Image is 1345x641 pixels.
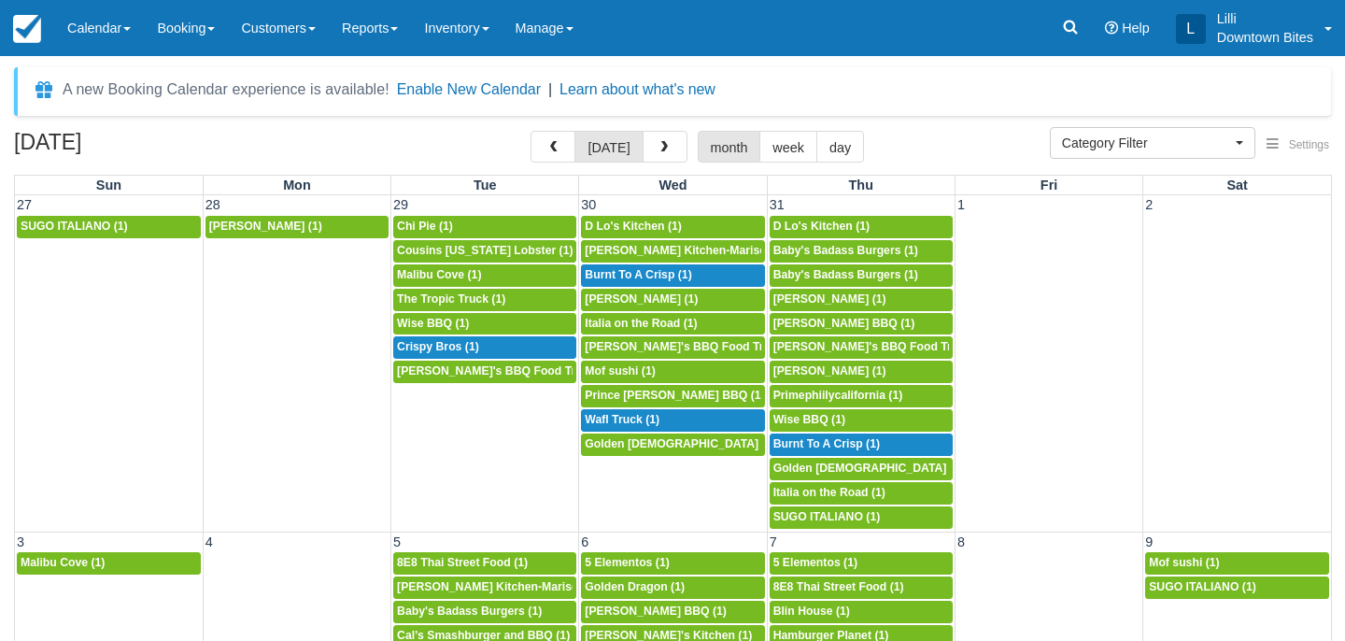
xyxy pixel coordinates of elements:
a: SUGO ITALIANO (1) [1145,577,1329,599]
span: [PERSON_NAME] (1) [773,292,886,306]
a: Italia on the Road (1) [581,313,764,335]
span: [PERSON_NAME] (1) [773,364,886,377]
a: D Lo's Kitchen (1) [770,216,953,238]
span: 29 [391,197,410,212]
a: 8E8 Thai Street Food (1) [393,552,576,575]
a: 5 Elementos (1) [770,552,953,575]
a: [PERSON_NAME] (1) [770,289,953,311]
button: month [698,131,761,163]
span: Burnt To A Crisp (1) [773,437,880,450]
p: Lilli [1217,9,1313,28]
a: Wise BBQ (1) [770,409,953,432]
span: Thu [849,178,873,192]
span: Sat [1226,178,1247,192]
a: [PERSON_NAME] Kitchen-Mariscos Arenita (1) [393,577,576,599]
span: 6 [579,534,590,549]
div: L [1176,14,1206,44]
span: 8E8 Thai Street Food (1) [397,556,528,569]
a: Italia on the Road (1) [770,482,953,505]
a: The Tropic Truck (1) [393,289,576,311]
span: Cousins [US_STATE] Lobster (1) [397,244,573,257]
a: Burnt To A Crisp (1) [770,434,953,456]
a: [PERSON_NAME] (1) [581,289,764,311]
a: [PERSON_NAME]'s BBQ Food Truck (1) [770,336,953,359]
a: Chi Pie (1) [393,216,576,238]
span: Malibu Cove (1) [397,268,481,281]
a: Baby's Badass Burgers (1) [393,601,576,623]
span: Baby's Badass Burgers (1) [773,244,918,257]
a: Primephiilycalifornia (1) [770,385,953,407]
span: 1 [956,197,967,212]
span: Settings [1289,138,1329,151]
span: Mon [283,178,311,192]
span: Golden [DEMOGRAPHIC_DATA] (1) [585,437,775,450]
a: Baby's Badass Burgers (1) [770,264,953,287]
a: Blin House (1) [770,601,953,623]
button: Settings [1255,132,1340,159]
span: Baby's Badass Burgers (1) [397,605,542,618]
span: 5 Elementos (1) [585,556,669,569]
button: Category Filter [1050,127,1255,159]
span: 31 [768,197,786,212]
span: Prince [PERSON_NAME] BBQ (1) [585,389,764,402]
span: Wafl Truck (1) [585,413,659,426]
button: Enable New Calendar [397,80,541,99]
a: [PERSON_NAME] (1) [205,216,389,238]
button: week [759,131,817,163]
a: 8E8 Thai Street Food (1) [770,577,953,599]
button: day [816,131,864,163]
span: [PERSON_NAME] Kitchen-Mariscos Arenita (1) [397,580,650,593]
span: Tue [474,178,497,192]
span: Wise BBQ (1) [773,413,845,426]
span: 3 [15,534,26,549]
span: Golden Dragon (1) [585,580,685,593]
span: | [548,81,552,97]
span: Mof sushi (1) [585,364,655,377]
a: Prince [PERSON_NAME] BBQ (1) [581,385,764,407]
span: Wed [658,178,687,192]
a: [PERSON_NAME] BBQ (1) [581,601,764,623]
span: Primephiilycalifornia (1) [773,389,903,402]
span: 5 Elementos (1) [773,556,857,569]
a: Golden [DEMOGRAPHIC_DATA] (1) [581,434,764,456]
a: Mof sushi (1) [581,361,764,383]
span: 8E8 Thai Street Food (1) [773,580,904,593]
span: Fri [1041,178,1057,192]
span: [PERSON_NAME] Kitchen-Mariscos Arenita (1) [585,244,838,257]
span: Mof sushi (1) [1149,556,1219,569]
a: Wafl Truck (1) [581,409,764,432]
span: 27 [15,197,34,212]
a: [PERSON_NAME] (1) [770,361,953,383]
a: Burnt To A Crisp (1) [581,264,764,287]
span: SUGO ITALIANO (1) [1149,580,1256,593]
p: Downtown Bites [1217,28,1313,47]
span: SUGO ITALIANO (1) [773,510,881,523]
span: Category Filter [1062,134,1231,152]
span: D Lo's Kitchen (1) [585,220,682,233]
span: Golden [DEMOGRAPHIC_DATA] (1) [773,462,964,475]
a: [PERSON_NAME]'s BBQ Food Truck (1) [393,361,576,383]
a: [PERSON_NAME] BBQ (1) [770,313,953,335]
span: The Tropic Truck (1) [397,292,505,306]
span: [PERSON_NAME] (1) [209,220,322,233]
span: Sun [96,178,121,192]
span: 7 [768,534,779,549]
span: 30 [579,197,598,212]
span: [PERSON_NAME] (1) [585,292,698,306]
span: [PERSON_NAME]'s BBQ Food Truck (1) [773,340,989,353]
i: Help [1105,21,1118,35]
span: Crispy Bros (1) [397,340,479,353]
span: 28 [204,197,222,212]
img: checkfront-main-nav-mini-logo.png [13,15,41,43]
a: Baby's Badass Burgers (1) [770,240,953,263]
span: Italia on the Road (1) [585,317,697,330]
a: Learn about what's new [559,81,715,97]
div: A new Booking Calendar experience is available! [63,78,389,101]
span: 4 [204,534,215,549]
span: Help [1122,21,1150,36]
span: Malibu Cove (1) [21,556,105,569]
h2: [DATE] [14,131,250,165]
span: Burnt To A Crisp (1) [585,268,691,281]
a: Mof sushi (1) [1145,552,1329,575]
span: Italia on the Road (1) [773,486,885,499]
